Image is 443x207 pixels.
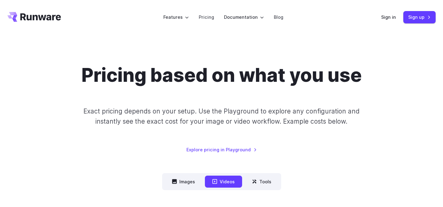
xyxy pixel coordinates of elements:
[381,14,396,21] a: Sign in
[82,64,362,86] h1: Pricing based on what you use
[403,11,436,23] a: Sign up
[199,14,214,21] a: Pricing
[163,14,189,21] label: Features
[165,176,202,188] button: Images
[224,14,264,21] label: Documentation
[7,12,61,22] a: Go to /
[205,176,242,188] button: Videos
[274,14,283,21] a: Blog
[72,106,371,127] p: Exact pricing depends on your setup. Use the Playground to explore any configuration and instantl...
[245,176,279,188] button: Tools
[186,146,257,153] a: Explore pricing in Playground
